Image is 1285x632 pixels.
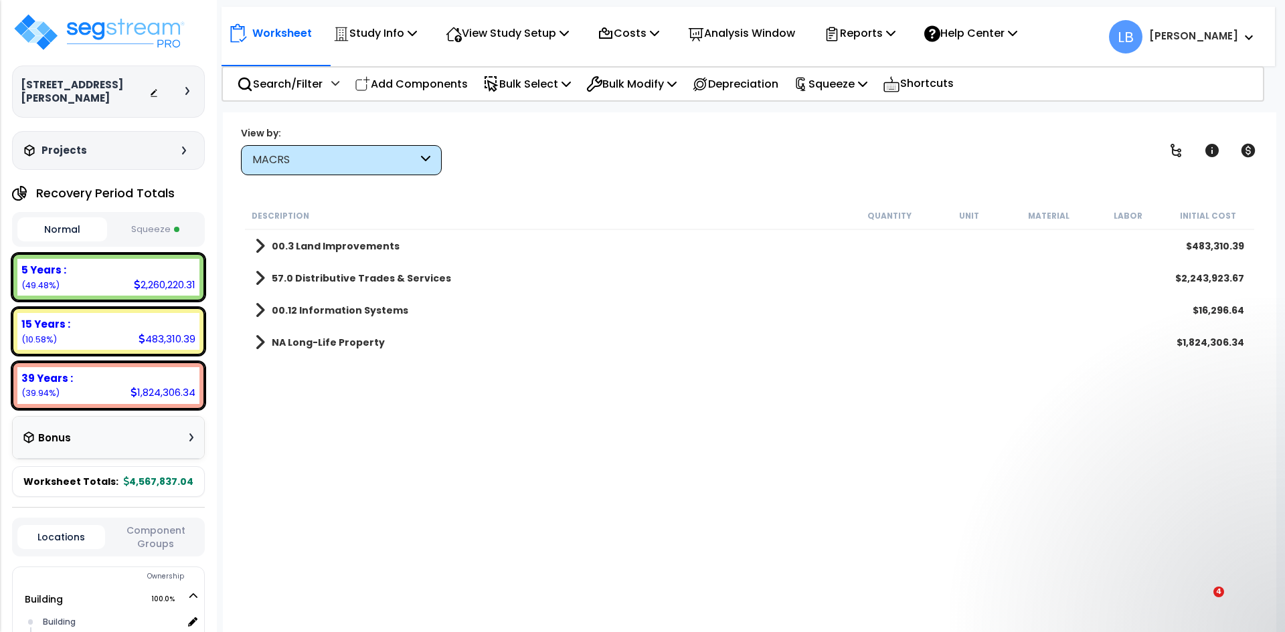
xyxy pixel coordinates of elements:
div: Building [39,614,183,630]
small: Description [252,211,309,221]
iframe: Intercom live chat [1186,587,1218,619]
div: $483,310.39 [1186,239,1244,253]
p: Help Center [924,24,1017,42]
div: 483,310.39 [139,332,195,346]
p: Add Components [355,75,468,93]
b: [PERSON_NAME] [1149,29,1238,43]
div: $1,824,306.34 [1177,336,1244,349]
b: 15 Years : [21,317,70,331]
div: $2,243,923.67 [1175,272,1244,285]
span: LB [1109,20,1142,54]
p: Study Info [333,24,417,42]
b: 57.0 Distributive Trades & Services [272,272,451,285]
p: Worksheet [252,24,312,42]
b: 5 Years : [21,263,66,277]
button: Locations [17,525,105,549]
small: Material [1028,211,1069,221]
div: $16,296.64 [1193,304,1244,317]
small: Unit [959,211,979,221]
p: Analysis Window [688,24,795,42]
div: MACRS [252,152,418,168]
h4: Recovery Period Totals [36,187,175,200]
div: Add Components [347,68,475,100]
span: 100.0% [151,591,187,607]
div: 2,260,220.31 [134,278,195,292]
b: 00.12 Information Systems [272,304,408,317]
p: Bulk Modify [586,75,677,93]
button: Component Groups [112,523,199,551]
h3: [STREET_ADDRESS][PERSON_NAME] [21,78,149,105]
button: Normal [17,217,107,241]
span: 4 [1213,587,1224,597]
p: Squeeze [794,75,867,93]
p: Depreciation [692,75,778,93]
p: Bulk Select [483,75,571,93]
small: Quantity [867,211,912,221]
h3: Bonus [38,433,71,444]
b: 4,567,837.04 [124,475,193,488]
p: Costs [598,24,659,42]
p: Search/Filter [237,75,323,93]
b: 00.3 Land Improvements [272,239,400,253]
span: Worksheet Totals: [23,475,118,488]
small: Labor [1114,211,1142,221]
p: Reports [824,24,895,42]
h3: Projects [41,144,87,157]
p: View Study Setup [446,24,569,42]
small: 39.93807843898039% [21,387,60,399]
div: View by: [241,126,442,140]
b: 39 Years : [21,371,73,385]
small: Initial Cost [1180,211,1236,221]
div: Depreciation [685,68,786,100]
small: 10.580727503361196% [21,334,57,345]
div: 1,824,306.34 [131,385,195,399]
b: NA Long-Life Property [272,336,385,349]
small: 49.48119405765841% [21,280,60,291]
a: Building 100.0% [25,593,63,606]
iframe: Intercom notifications message [970,502,1238,596]
div: Shortcuts [875,68,961,100]
img: logo_pro_r.png [12,12,186,52]
button: Squeeze [110,218,200,241]
div: Ownership [39,568,204,585]
p: Shortcuts [883,74,954,94]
